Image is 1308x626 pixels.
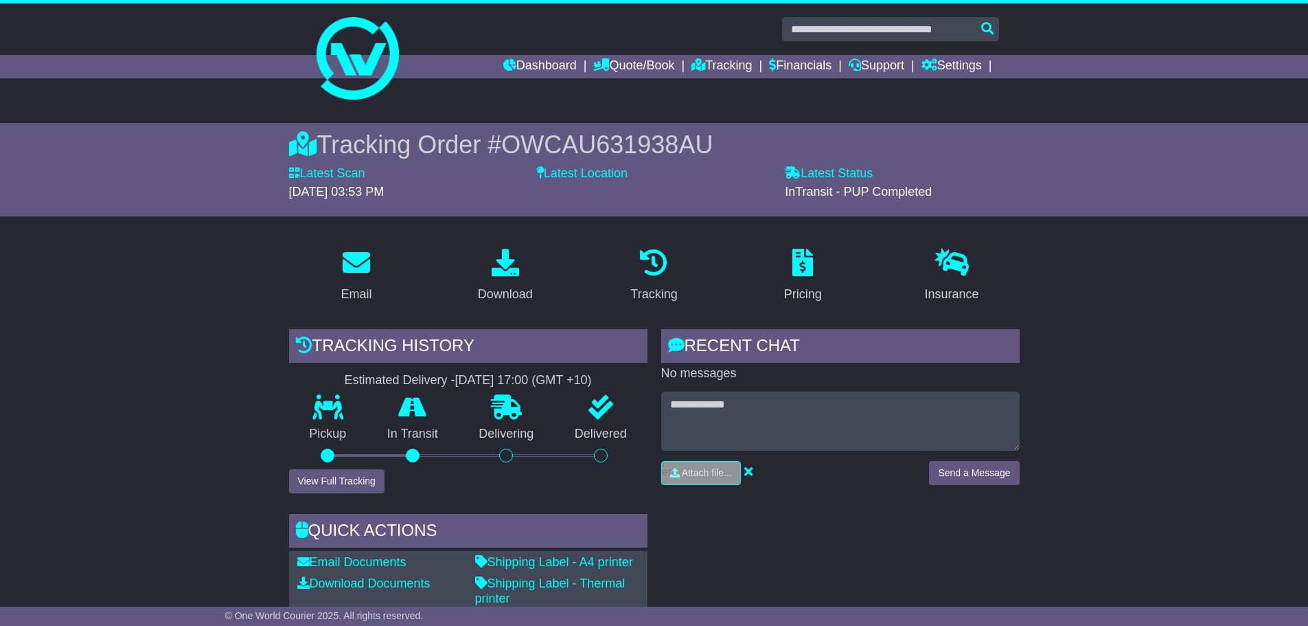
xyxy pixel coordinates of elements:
p: No messages [661,366,1020,381]
button: View Full Tracking [289,469,385,493]
label: Latest Location [537,166,628,181]
a: Dashboard [503,55,577,78]
a: Pricing [775,244,831,309]
a: Insurance [916,244,988,309]
div: Tracking history [289,329,647,366]
a: Tracking [691,55,752,78]
button: Send a Message [929,461,1019,485]
div: Pricing [784,285,822,304]
label: Latest Scan [289,166,365,181]
a: Shipping Label - A4 printer [475,555,633,569]
div: Tracking Order # [289,130,1020,159]
p: Delivered [554,427,647,442]
a: Support [849,55,904,78]
div: RECENT CHAT [661,329,1020,366]
a: Financials [769,55,831,78]
p: Pickup [289,427,367,442]
a: Email [332,244,380,309]
p: Delivering [459,427,555,442]
div: Estimated Delivery - [289,373,647,388]
a: Download Documents [297,577,431,590]
a: Quote/Book [593,55,674,78]
a: Tracking [621,244,686,309]
div: [DATE] 17:00 (GMT +10) [455,373,592,388]
p: In Transit [367,427,459,442]
a: Shipping Label - Thermal printer [475,577,626,605]
div: Download [478,285,533,304]
div: Tracking [630,285,677,304]
label: Latest Status [785,166,873,181]
div: Quick Actions [289,514,647,551]
span: [DATE] 03:53 PM [289,185,385,199]
div: Insurance [925,285,979,304]
div: Email [341,285,371,304]
span: © One World Courier 2025. All rights reserved. [225,610,424,621]
span: InTransit - PUP Completed [785,185,932,199]
a: Settings [921,55,982,78]
a: Email Documents [297,555,406,569]
span: OWCAU631938AU [501,131,713,159]
a: Download [469,244,542,309]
